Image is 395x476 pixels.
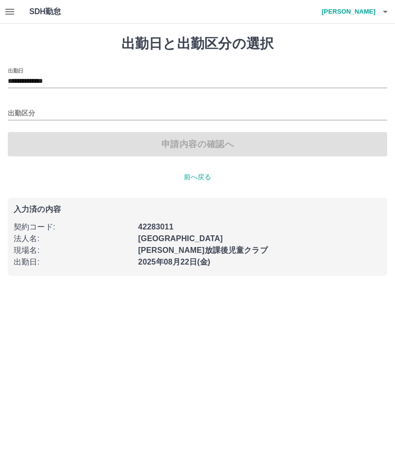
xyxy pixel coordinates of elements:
b: 2025年08月22日(金) [138,258,210,266]
b: 42283011 [138,223,173,231]
p: 契約コード : [14,221,132,233]
p: 前へ戻る [8,172,387,182]
p: 現場名 : [14,245,132,256]
p: 入力済の内容 [14,206,381,213]
label: 出勤日 [8,67,23,74]
b: [GEOGRAPHIC_DATA] [138,234,223,243]
p: 出勤日 : [14,256,132,268]
h1: 出勤日と出勤区分の選択 [8,36,387,52]
b: [PERSON_NAME]放課後児童クラブ [138,246,267,254]
p: 法人名 : [14,233,132,245]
